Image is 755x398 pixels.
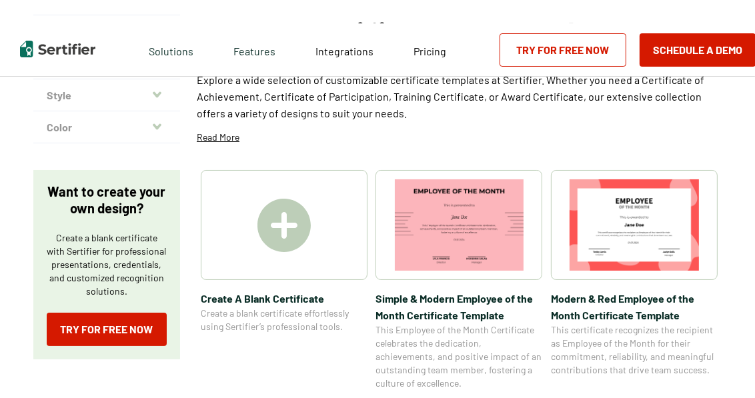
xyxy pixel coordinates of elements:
img: Modern & Red Employee of the Month Certificate Template [570,179,699,271]
p: Explore a wide selection of customizable certificate templates at Sertifier. Whether you need a C... [197,71,722,121]
p: Read More [197,131,239,144]
a: Try for Free Now [500,33,626,67]
span: Modern & Red Employee of the Month Certificate Template [551,290,718,323]
span: This Employee of the Month Certificate celebrates the dedication, achievements, and positive impa... [375,323,542,390]
span: Simple & Modern Employee of the Month Certificate Template [375,290,542,323]
a: Simple & Modern Employee of the Month Certificate TemplateSimple & Modern Employee of the Month C... [375,170,542,390]
a: Try for Free Now [47,313,167,346]
span: Integrations [315,45,373,57]
img: Create A Blank Certificate [257,199,311,252]
button: Style [33,79,180,111]
span: Create A Blank Certificate [201,290,367,307]
p: Want to create your own design? [47,183,167,217]
span: Features [233,41,275,58]
h1: Free Certificate Templates [197,15,647,58]
p: Create a blank certificate with Sertifier for professional presentations, credentials, and custom... [47,231,167,298]
img: Sertifier | Digital Credentialing Platform [20,41,95,57]
button: Category [33,15,180,47]
a: Integrations [315,41,373,58]
img: Simple & Modern Employee of the Month Certificate Template [395,179,524,271]
span: Create a blank certificate effortlessly using Sertifier’s professional tools. [201,307,367,333]
a: Pricing [414,41,446,58]
a: Modern & Red Employee of the Month Certificate TemplateModern & Red Employee of the Month Certifi... [551,170,718,390]
span: Pricing [414,45,446,57]
span: This certificate recognizes the recipient as Employee of the Month for their commitment, reliabil... [551,323,718,377]
span: Solutions [149,41,193,58]
button: Color [33,111,180,143]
